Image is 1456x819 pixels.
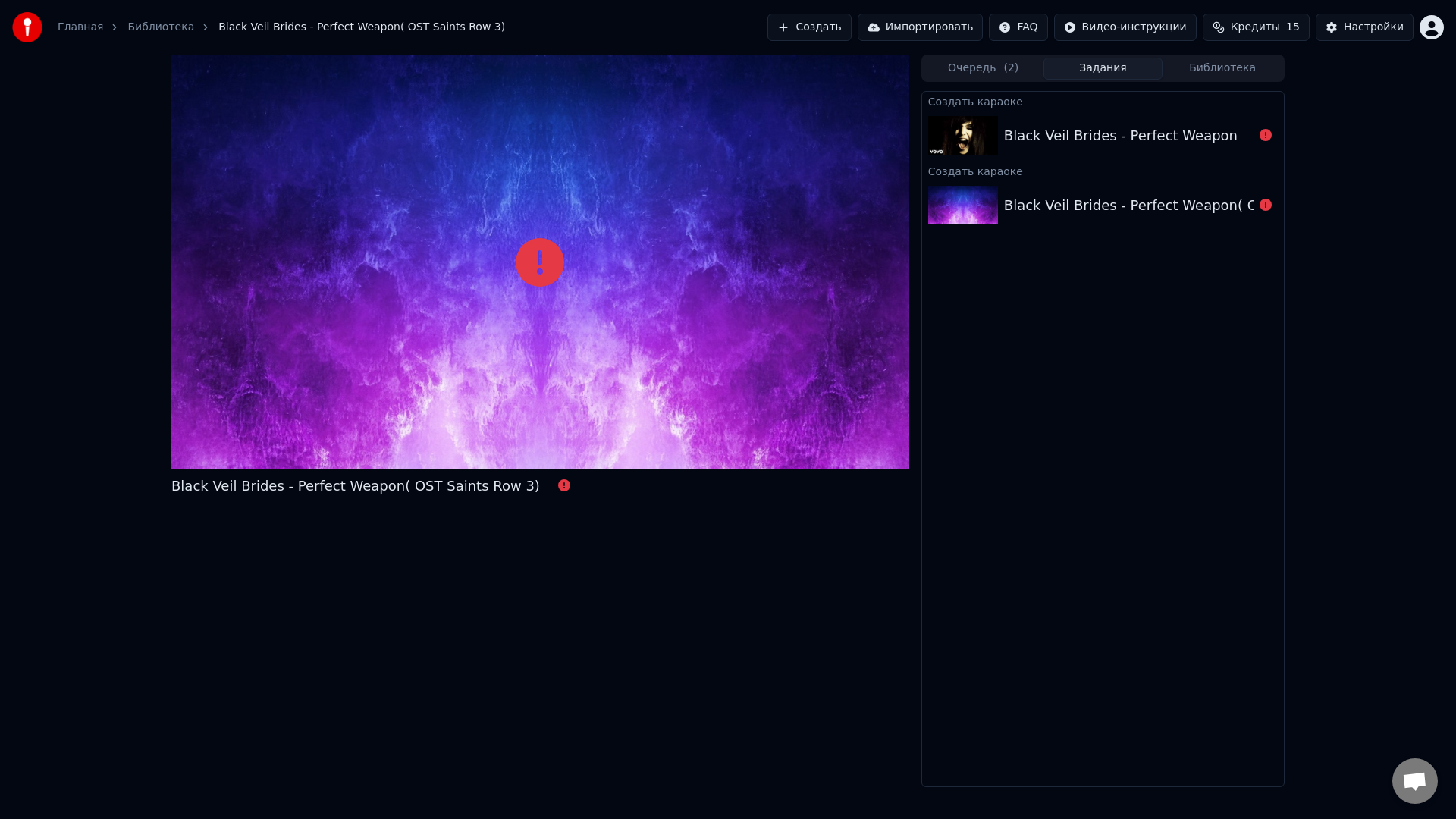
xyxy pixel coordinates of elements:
[858,14,984,41] button: Импортировать
[218,20,505,35] span: Black Veil Brides - Perfect Weapon( OST Saints Row 3)
[127,20,194,35] a: Библиотека
[58,20,505,35] nav: breadcrumb
[1344,20,1404,35] div: Настройки
[924,58,1043,80] button: Очередь
[1004,195,1373,216] div: Black Veil Brides - Perfect Weapon( OST Saints Row 3)
[1004,125,1238,146] div: Black Veil Brides - Perfect Weapon
[1003,61,1018,76] span: ( 2 )
[1392,758,1438,804] div: Открытый чат
[171,475,540,497] div: Black Veil Brides - Perfect Weapon( OST Saints Row 3)
[58,20,103,35] a: Главная
[1316,14,1414,41] button: Настройки
[922,162,1284,180] div: Создать караоке
[1231,20,1280,35] span: Кредиты
[922,92,1284,110] div: Создать караоке
[1163,58,1282,80] button: Библиотека
[1286,20,1300,35] span: 15
[1043,58,1163,80] button: Задания
[767,14,851,41] button: Создать
[1054,14,1197,41] button: Видео-инструкции
[1203,14,1310,41] button: Кредиты15
[12,12,42,42] img: youka
[989,14,1047,41] button: FAQ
